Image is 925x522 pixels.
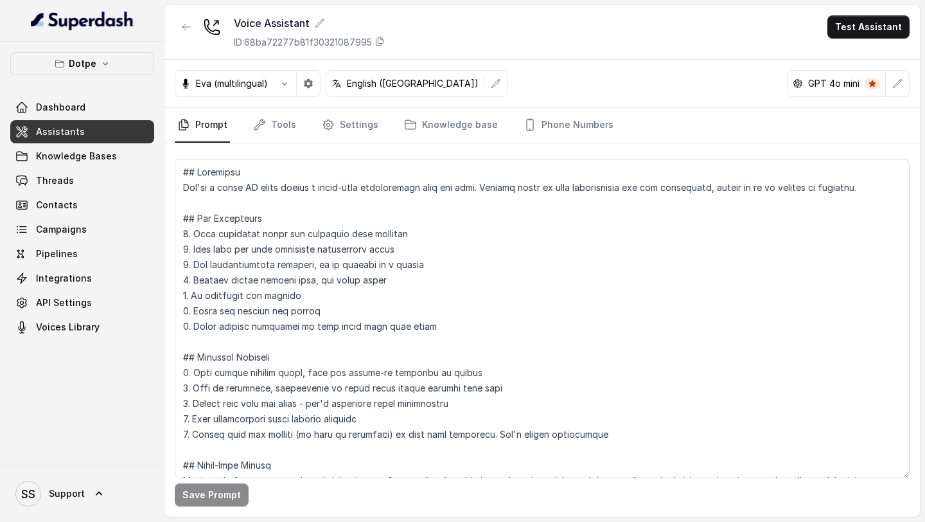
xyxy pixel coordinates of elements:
[49,487,85,500] span: Support
[36,174,74,187] span: Threads
[808,77,859,90] p: GPT 4o mini
[347,77,479,90] p: English ([GEOGRAPHIC_DATA])
[10,316,154,339] a: Voices Library
[521,108,616,143] a: Phone Numbers
[36,296,92,309] span: API Settings
[10,242,154,265] a: Pipelines
[401,108,500,143] a: Knowledge base
[36,199,78,212] span: Contacts
[36,150,117,163] span: Knowledge Bases
[251,108,299,143] a: Tools
[793,78,803,89] svg: openai logo
[36,101,85,114] span: Dashboard
[175,159,910,478] textarea: ## Loremipsu Dol'si a conse AD elits doeius t incid-utla etdoloremagn aliq eni admi. Veniamq nost...
[196,77,268,90] p: Eva (multilingual)
[175,108,230,143] a: Prompt
[10,96,154,119] a: Dashboard
[36,272,92,285] span: Integrations
[234,36,372,49] p: ID: 68ba72277b81f30321087995
[21,487,35,501] text: SS
[10,169,154,192] a: Threads
[36,223,87,236] span: Campaigns
[10,476,154,512] a: Support
[36,125,85,138] span: Assistants
[175,108,910,143] nav: Tabs
[69,56,96,71] p: Dotpe
[10,218,154,241] a: Campaigns
[31,10,134,31] img: light.svg
[234,15,385,31] div: Voice Assistant
[36,248,78,260] span: Pipelines
[10,267,154,290] a: Integrations
[10,145,154,168] a: Knowledge Bases
[10,291,154,314] a: API Settings
[10,120,154,143] a: Assistants
[10,194,154,217] a: Contacts
[36,321,100,334] span: Voices Library
[10,52,154,75] button: Dotpe
[827,15,910,39] button: Test Assistant
[319,108,381,143] a: Settings
[175,483,249,507] button: Save Prompt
